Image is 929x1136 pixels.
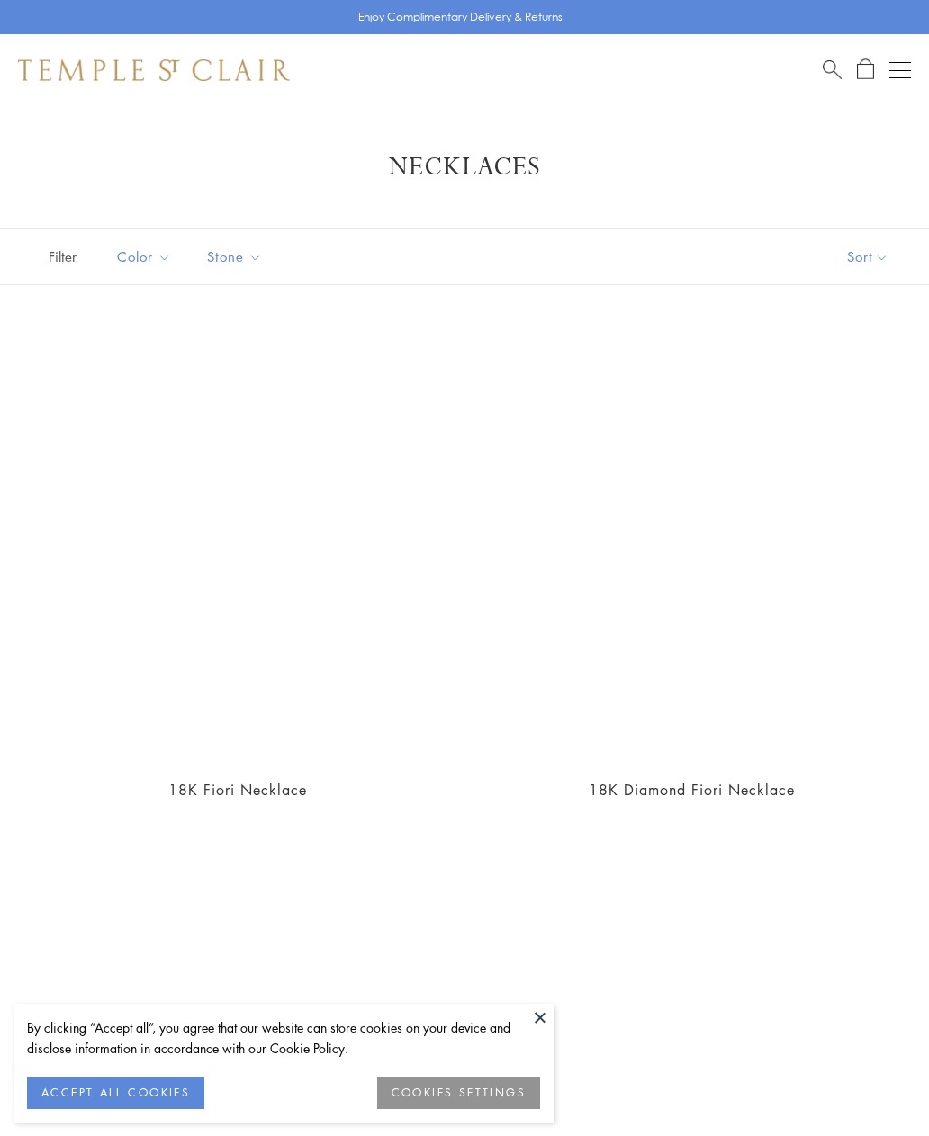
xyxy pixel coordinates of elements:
[358,8,563,26] p: Enjoy Complimentary Delivery & Returns
[18,59,290,81] img: Temple St. Clair
[589,780,795,800] a: 18K Diamond Fiori Necklace
[27,1077,204,1109] button: ACCEPT ALL COOKIES
[857,58,874,81] a: Open Shopping Bag
[108,246,185,268] span: Color
[27,1017,540,1059] div: By clicking “Accept all”, you agree that our website can store cookies on your device and disclos...
[104,237,185,277] button: Color
[889,59,911,81] button: Open navigation
[45,151,884,183] h1: Necklaces
[377,1077,540,1109] button: COOKIES SETTINGS
[194,237,275,277] button: Stone
[198,246,275,268] span: Stone
[839,1051,911,1118] iframe: Gorgias live chat messenger
[823,58,842,81] a: Search
[475,330,907,762] a: N31810-FIORI
[807,229,929,284] button: Show sort by
[168,780,307,800] a: 18K Fiori Necklace
[22,330,454,762] a: 18K Fiori Necklace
